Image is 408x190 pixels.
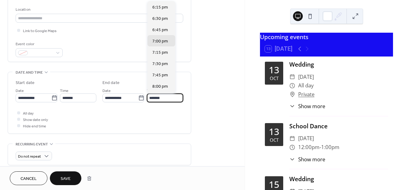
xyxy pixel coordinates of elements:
span: Show date only [23,117,48,123]
div: Wedding [289,60,388,69]
span: Hide end time [23,123,46,130]
div: ​ [289,81,295,90]
span: Save [61,176,71,182]
button: ​Show more [289,102,325,110]
span: Date [102,88,111,94]
span: 7:00 pm [152,38,168,45]
span: Time [60,88,69,94]
div: ​ [289,143,295,152]
span: Show more [298,155,325,163]
span: 6:30 pm [152,16,168,22]
span: - [320,143,321,152]
span: Show more [298,102,325,110]
div: End date [102,80,120,86]
span: [DATE] [298,73,314,82]
div: 13 [269,65,279,75]
button: ​Show more [289,155,325,163]
div: ​ [289,90,295,99]
span: 12:00pm [298,143,320,152]
a: Private [298,90,314,99]
div: Start date [16,80,35,86]
div: School Dance [289,122,388,131]
div: ​ [289,73,295,82]
div: 13 [269,127,279,136]
div: Oct [270,138,279,142]
span: 1:00pm [321,143,339,152]
div: ​ [289,155,295,163]
span: Time [147,88,155,94]
span: Do not repeat [18,153,41,160]
button: Save [50,171,81,185]
span: Link to Google Maps [23,28,57,34]
span: 7:45 pm [152,72,168,79]
span: Date [16,88,24,94]
div: ​ [289,102,295,110]
div: Upcoming events [260,33,393,42]
button: Cancel [10,171,47,185]
span: 6:45 pm [152,27,168,33]
div: Event color [16,41,61,47]
span: 6:15 pm [152,4,168,11]
span: 7:30 pm [152,61,168,67]
span: Date and time [16,69,43,76]
span: All day [298,81,313,90]
span: [DATE] [298,134,314,143]
span: All day [23,110,34,117]
div: Oct [270,76,279,81]
div: 15 [269,180,279,189]
span: Recurring event [16,141,48,148]
span: Cancel [20,176,37,182]
div: Location [16,6,182,13]
div: ​ [289,134,295,143]
div: Wedding [289,175,388,184]
span: 8:00 pm [152,83,168,90]
span: 7:15 pm [152,49,168,56]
